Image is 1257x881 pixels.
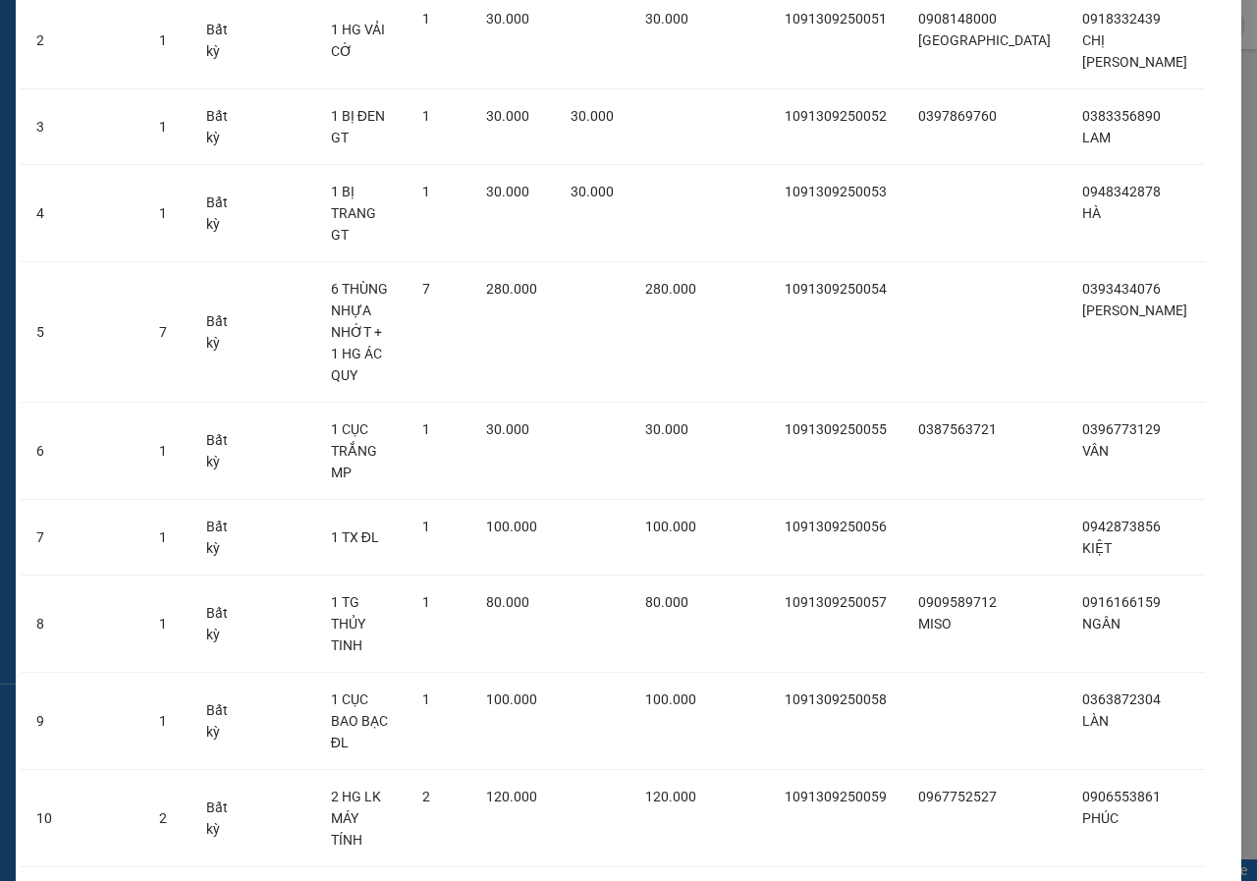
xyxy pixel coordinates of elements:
[486,789,537,804] span: 120.000
[191,165,250,262] td: Bất kỳ
[21,500,78,576] td: 7
[159,616,167,632] span: 1
[1082,205,1101,221] span: HÀ
[113,72,129,87] span: phone
[191,770,250,867] td: Bất kỳ
[1082,594,1161,610] span: 0916166159
[422,108,430,124] span: 1
[1082,108,1161,124] span: 0383356890
[486,108,529,124] span: 30.000
[331,529,379,545] span: 1 TX ĐL
[1082,11,1161,27] span: 0918332439
[785,184,887,199] span: 1091309250053
[785,519,887,534] span: 1091309250056
[113,47,129,63] span: environment
[331,789,381,848] span: 2 HG LK MÁY TÍNH
[486,691,537,707] span: 100.000
[486,11,529,27] span: 30.000
[331,184,376,243] span: 1 BỊ TRANG GT
[918,11,997,27] span: 0908148000
[785,11,887,27] span: 1091309250051
[645,281,696,297] span: 280.000
[191,576,250,673] td: Bất kỳ
[331,281,388,383] span: 6 THÙNG NHỰA NHỚT + 1 HG ÁC QUY
[918,32,1051,48] span: [GEOGRAPHIC_DATA]
[1082,519,1161,534] span: 0942873856
[9,123,198,155] b: GỬI : 109 QL 13
[785,281,887,297] span: 1091309250054
[1082,130,1111,145] span: LAM
[918,616,952,632] span: MISO
[785,108,887,124] span: 1091309250052
[9,68,374,92] li: 02523854854
[1082,691,1161,707] span: 0363872304
[9,9,107,107] img: logo.jpg
[159,713,167,729] span: 1
[1082,616,1120,632] span: NGÂN
[486,184,529,199] span: 30.000
[21,770,78,867] td: 10
[331,22,385,59] span: 1 HG VẢI CỜ
[422,11,430,27] span: 1
[918,108,997,124] span: 0397869760
[1082,303,1187,318] span: [PERSON_NAME]
[191,89,250,165] td: Bất kỳ
[1082,421,1161,437] span: 0396773129
[645,421,688,437] span: 30.000
[21,262,78,403] td: 5
[645,594,688,610] span: 80.000
[159,205,167,221] span: 1
[191,500,250,576] td: Bất kỳ
[191,262,250,403] td: Bất kỳ
[422,789,430,804] span: 2
[486,421,529,437] span: 30.000
[422,594,430,610] span: 1
[918,789,997,804] span: 0967752527
[1082,540,1112,556] span: KIỆT
[571,184,614,199] span: 30.000
[486,519,537,534] span: 100.000
[1082,184,1161,199] span: 0948342878
[785,691,887,707] span: 1091309250058
[918,421,997,437] span: 0387563721
[331,108,385,145] span: 1 BỊ ĐEN GT
[21,576,78,673] td: 8
[113,13,278,37] b: [PERSON_NAME]
[21,89,78,165] td: 3
[1082,789,1161,804] span: 0906553861
[21,165,78,262] td: 4
[331,421,377,480] span: 1 CỤC TRẮNG MP
[159,119,167,135] span: 1
[785,594,887,610] span: 1091309250057
[571,108,614,124] span: 30.000
[422,184,430,199] span: 1
[159,443,167,459] span: 1
[191,403,250,500] td: Bất kỳ
[785,421,887,437] span: 1091309250055
[159,810,167,826] span: 2
[21,403,78,500] td: 6
[645,11,688,27] span: 30.000
[21,673,78,770] td: 9
[9,43,374,68] li: 01 [PERSON_NAME]
[159,324,167,340] span: 7
[191,673,250,770] td: Bất kỳ
[422,519,430,534] span: 1
[159,529,167,545] span: 1
[422,691,430,707] span: 1
[645,691,696,707] span: 100.000
[1082,281,1161,297] span: 0393434076
[1082,32,1187,70] span: CHỊ [PERSON_NAME]
[1082,443,1109,459] span: VÂN
[645,789,696,804] span: 120.000
[486,594,529,610] span: 80.000
[1082,713,1109,729] span: LÀN
[159,32,167,48] span: 1
[422,281,430,297] span: 7
[486,281,537,297] span: 280.000
[1082,810,1119,826] span: PHÚC
[785,789,887,804] span: 1091309250059
[918,594,997,610] span: 0909589712
[331,691,388,750] span: 1 CỤC BAO BẠC ĐL
[331,594,365,653] span: 1 TG THỦY TINH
